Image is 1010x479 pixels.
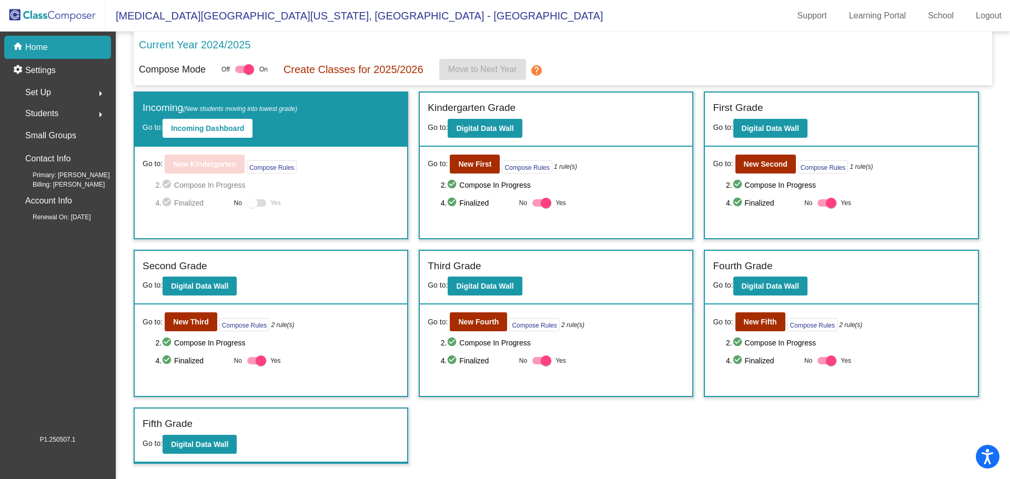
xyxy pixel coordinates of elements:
span: (New students moving into lowest grade) [183,105,297,113]
span: Go to: [143,317,163,328]
span: Billing: [PERSON_NAME] [16,180,105,189]
b: New Kindergarten [173,160,236,168]
p: Home [25,41,48,54]
p: Contact Info [25,151,70,166]
mat-icon: check_circle [161,354,174,367]
button: Compose Rules [219,318,269,331]
button: Compose Rules [787,318,837,331]
span: Go to: [713,123,733,131]
i: 2 rule(s) [839,320,862,330]
mat-icon: help [530,64,543,77]
span: 2. Compose In Progress [726,179,970,191]
mat-icon: check_circle [161,179,174,191]
label: Fifth Grade [143,416,193,432]
span: No [234,356,242,365]
button: Incoming Dashboard [163,119,252,138]
p: Settings [25,64,56,77]
mat-icon: settings [13,64,25,77]
b: Digital Data Wall [456,124,513,133]
i: 2 rule(s) [271,320,295,330]
span: 4. Finalized [726,197,799,209]
i: 2 rule(s) [561,320,584,330]
b: Incoming Dashboard [171,124,244,133]
b: Digital Data Wall [171,440,228,449]
button: Compose Rules [509,318,559,331]
span: 4. Finalized [441,197,514,209]
span: Yes [841,197,851,209]
button: Digital Data Wall [733,119,807,138]
label: Third Grade [428,259,481,274]
p: Account Info [25,193,72,208]
b: New Third [173,318,209,326]
mat-icon: check_circle [161,337,174,349]
button: New Fifth [735,312,785,331]
i: 1 rule(s) [554,162,577,171]
button: Digital Data Wall [448,277,522,295]
a: Support [789,7,835,24]
button: New Kindergarten [165,155,245,174]
span: No [519,198,527,208]
span: 4. Finalized [441,354,514,367]
button: New Third [165,312,217,331]
mat-icon: check_circle [447,354,459,367]
label: Second Grade [143,259,207,274]
span: 4. Finalized [726,354,799,367]
span: No [804,356,812,365]
p: Compose Mode [139,63,206,77]
span: Yes [841,354,851,367]
b: New Fifth [744,318,777,326]
b: Digital Data Wall [742,282,799,290]
button: New First [450,155,500,174]
mat-icon: check_circle [447,197,459,209]
span: On [259,65,268,74]
span: No [804,198,812,208]
b: Digital Data Wall [456,282,513,290]
span: 4. Finalized [155,354,228,367]
b: Digital Data Wall [171,282,228,290]
label: Incoming [143,100,297,116]
span: Go to: [428,281,448,289]
button: Compose Rules [798,160,848,174]
span: Primary: [PERSON_NAME] [16,170,110,180]
span: No [234,198,242,208]
span: Go to: [428,158,448,169]
span: 2. Compose In Progress [155,337,399,349]
mat-icon: check_circle [732,354,745,367]
button: Digital Data Wall [448,119,522,138]
mat-icon: home [13,41,25,54]
span: 2. Compose In Progress [155,179,399,191]
button: Compose Rules [247,160,297,174]
span: Students [25,106,58,121]
span: Yes [270,197,281,209]
label: Fourth Grade [713,259,772,274]
i: 1 rule(s) [850,162,873,171]
mat-icon: check_circle [161,197,174,209]
mat-icon: arrow_right [94,108,107,121]
mat-icon: check_circle [732,197,745,209]
b: New Fourth [458,318,499,326]
span: Yes [270,354,281,367]
mat-icon: check_circle [732,337,745,349]
b: Digital Data Wall [742,124,799,133]
p: Small Groups [25,128,76,143]
button: Digital Data Wall [163,277,237,295]
mat-icon: arrow_right [94,87,107,100]
a: School [920,7,962,24]
button: New Fourth [450,312,507,331]
button: Move to Next Year [439,59,526,80]
span: 4. Finalized [155,197,228,209]
span: Go to: [428,317,448,328]
span: Go to: [428,123,448,131]
mat-icon: check_circle [732,179,745,191]
span: No [519,356,527,365]
a: Learning Portal [841,7,915,24]
span: Go to: [713,158,733,169]
span: Go to: [143,281,163,289]
span: Yes [555,197,566,209]
span: Renewal On: [DATE] [16,212,90,222]
button: New Second [735,155,796,174]
span: Go to: [713,317,733,328]
p: Create Classes for 2025/2026 [284,62,423,77]
span: 2. Compose In Progress [441,337,685,349]
span: Move to Next Year [448,65,517,74]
